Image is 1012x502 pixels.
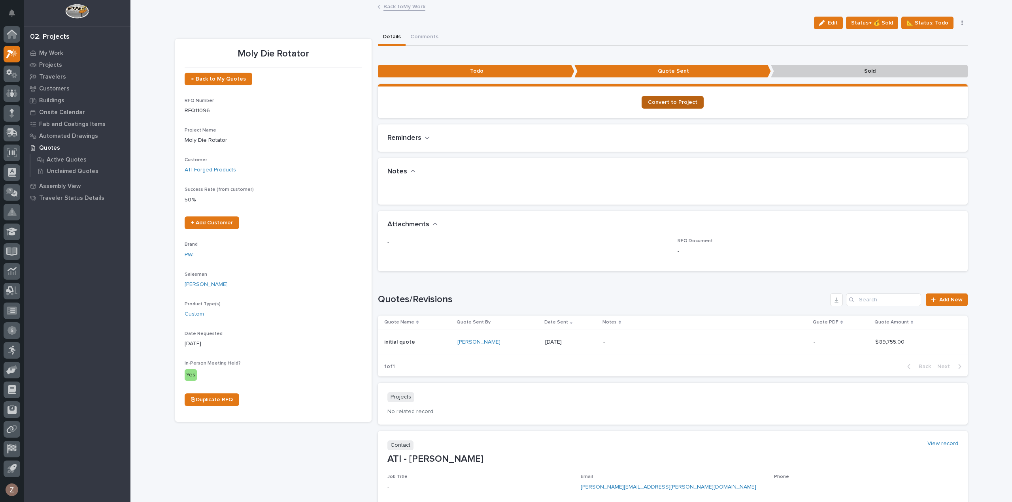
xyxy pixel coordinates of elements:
p: Travelers [39,73,66,81]
span: Phone [774,474,789,479]
p: Moly Die Rotator [185,136,362,145]
a: My Work [24,47,130,59]
span: Back [914,363,931,370]
p: [DATE] [185,340,362,348]
span: Add New [939,297,963,303]
p: Quote Amount [874,318,909,327]
a: ATI Forged Products [185,166,236,174]
button: Reminders [387,134,430,143]
span: Date Requested [185,331,223,336]
p: Projects [39,62,62,69]
span: Next [937,363,955,370]
button: Back [901,363,934,370]
button: Attachments [387,220,438,229]
p: Assembly View [39,183,81,190]
button: Notifications [4,5,20,21]
img: Workspace Logo [65,4,89,19]
p: 1 of 1 [378,357,401,376]
p: Notes [602,318,617,327]
button: users-avatar [4,481,20,498]
a: Assembly View [24,180,130,192]
p: $ 89,755.00 [875,337,906,346]
a: Active Quotes [30,154,130,165]
p: Quotes [39,145,60,152]
div: Notifications [10,9,20,22]
a: ← Back to My Quotes [185,73,252,85]
a: + Add Customer [185,216,239,229]
p: Customers [39,85,70,92]
span: RFQ Document [678,239,713,243]
h2: Notes [387,167,407,176]
p: Todo [378,65,574,78]
div: Yes [185,369,197,381]
button: 📐 Status: Todo [901,17,953,29]
span: Customer [185,158,207,162]
span: In-Person Meeting Held? [185,361,241,366]
p: - [603,339,742,346]
p: Fab and Coatings Items [39,121,106,128]
a: Projects [24,59,130,71]
h2: Attachments [387,220,429,229]
a: [PERSON_NAME][EMAIL_ADDRESS][PERSON_NAME][DOMAIN_NAME] [581,484,756,490]
span: Salesman [185,272,207,277]
tr: initial quoteinitial quote [PERSON_NAME] [DATE]--$ 89,755.00$ 89,755.00 [378,329,968,355]
a: Travelers [24,71,130,83]
a: Quotes [24,142,130,154]
p: - [678,247,958,256]
p: Sold [771,65,967,78]
span: Project Name [185,128,216,133]
span: Job Title [387,474,408,479]
div: 02. Projects [30,33,70,41]
a: Automated Drawings [24,130,130,142]
span: + Add Customer [191,220,233,226]
button: Comments [406,29,443,46]
span: ⎘ Duplicate RFQ [191,397,233,402]
a: Customers [24,83,130,94]
h1: Quotes/Revisions [378,294,827,305]
p: My Work [39,50,63,57]
p: No related record [387,408,958,415]
a: PWI [185,251,194,259]
a: Back toMy Work [383,2,425,11]
a: Traveler Status Details [24,192,130,204]
button: Status→ 💰 Sold [846,17,898,29]
span: Status→ 💰 Sold [851,18,893,28]
p: Date Sent [544,318,568,327]
span: RFQ Number [185,98,214,103]
p: Buildings [39,97,64,104]
button: Edit [814,17,843,29]
p: Quote Sent [574,65,771,78]
p: - [387,238,668,246]
p: - [814,339,869,346]
p: Quote Name [384,318,414,327]
p: Automated Drawings [39,133,98,140]
p: Active Quotes [47,156,87,164]
p: Unclaimed Quotes [47,168,98,175]
p: [DATE] [545,339,597,346]
p: Traveler Status Details [39,195,104,202]
span: Success Rate (from customer) [185,187,254,192]
a: [PERSON_NAME] [457,339,500,346]
p: RFQ11096 [185,107,362,115]
button: Notes [387,167,416,176]
span: Brand [185,242,198,247]
a: Unclaimed Quotes [30,165,130,177]
button: Next [934,363,968,370]
a: Convert to Project [642,96,704,109]
p: ATI - [PERSON_NAME] [387,453,958,465]
span: 📐 Status: Todo [906,18,948,28]
h2: Reminders [387,134,421,143]
a: Add New [926,293,967,306]
a: ⎘ Duplicate RFQ [185,393,239,406]
span: Email [581,474,593,479]
a: Buildings [24,94,130,106]
p: 50 % [185,196,362,204]
span: Convert to Project [648,100,697,105]
a: View record [927,440,958,447]
a: [PERSON_NAME] [185,280,228,289]
input: Search [846,293,921,306]
a: Fab and Coatings Items [24,118,130,130]
p: initial quote [384,337,417,346]
button: Details [378,29,406,46]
